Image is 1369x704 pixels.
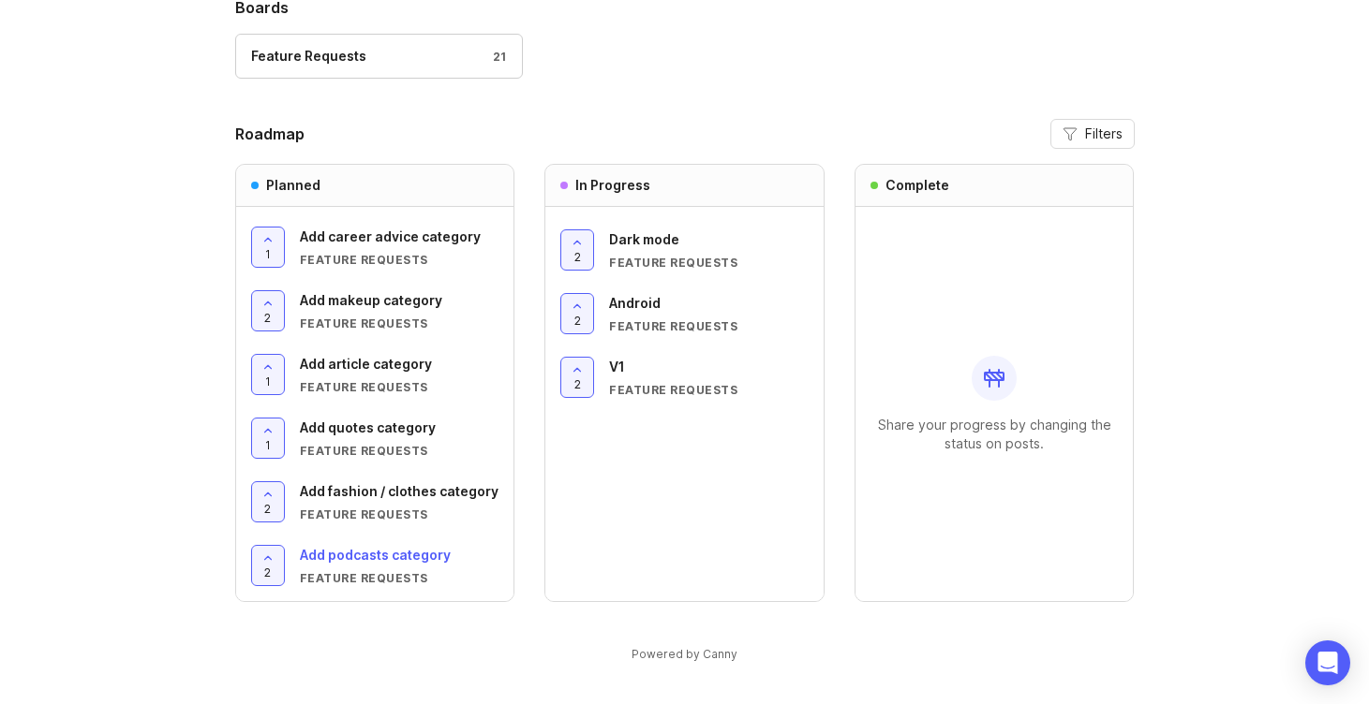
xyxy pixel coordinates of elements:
[300,570,499,586] div: Feature Requests
[609,231,679,247] span: Dark mode
[265,246,271,262] span: 1
[574,249,581,265] span: 2
[885,176,949,195] h3: Complete
[265,374,271,389] span: 1
[609,382,809,398] div: Feature Requests
[265,437,271,453] span: 1
[300,252,499,268] div: Feature Requests
[251,290,285,331] button: 2
[1050,119,1135,149] button: Filters
[300,443,499,459] div: Feature Requests
[300,292,442,308] span: Add makeup category
[264,565,271,580] span: 2
[300,418,499,459] a: Add quotes categoryFeature Requests
[300,545,499,586] a: Add podcasts categoryFeature Requests
[560,293,594,334] button: 2
[609,293,809,334] a: AndroidFeature Requests
[300,547,451,563] span: Add podcasts category
[609,255,809,271] div: Feature Requests
[574,313,581,329] span: 2
[266,176,320,195] h3: Planned
[609,229,809,271] a: Dark modeFeature Requests
[629,643,740,665] a: Powered by Canny
[609,318,809,334] div: Feature Requests
[251,545,285,586] button: 2
[1305,640,1350,685] div: Open Intercom Messenger
[264,501,271,517] span: 2
[484,49,507,65] div: 21
[609,357,809,398] a: V1Feature Requests
[871,416,1119,453] p: Share your progress by changing the status on posts.
[251,227,285,268] button: 1
[251,418,285,459] button: 1
[609,359,625,374] span: V1
[300,354,499,395] a: Add article categoryFeature Requests
[235,123,305,145] h2: Roadmap
[300,227,499,268] a: Add career advice categoryFeature Requests
[560,229,594,271] button: 2
[560,357,594,398] button: 2
[575,176,650,195] h3: In Progress
[300,481,499,522] a: Add fashion / clothes categoryFeature Requests
[300,506,499,522] div: Feature Requests
[574,376,581,392] span: 2
[251,46,366,66] div: Feature Requests
[300,290,499,331] a: Add makeup categoryFeature Requests
[300,483,498,499] span: Add fashion / clothes category
[609,295,661,311] span: Android
[300,315,499,331] div: Feature Requests
[264,310,271,326] span: 2
[235,34,523,79] a: Feature Requests21
[300,356,432,372] span: Add article category
[300,379,499,395] div: Feature Requests
[300,228,481,244] span: Add career advice category
[251,354,285,395] button: 1
[300,419,436,435] span: Add quotes category
[251,481,285,522] button: 2
[1085,125,1123,143] span: Filters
